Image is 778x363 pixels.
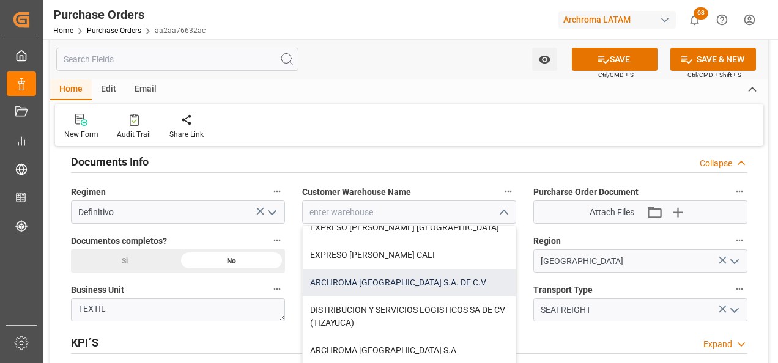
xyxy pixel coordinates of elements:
[732,232,747,248] button: Region
[56,48,298,71] input: Search Fields
[303,214,516,241] div: EXPRESO [PERSON_NAME] [GEOGRAPHIC_DATA]
[303,241,516,269] div: EXPRESO [PERSON_NAME] CALI
[71,284,124,296] span: Business Unit
[269,183,285,199] button: Regimen
[533,284,593,296] span: Transport Type
[598,70,634,79] span: Ctrl/CMD + S
[269,281,285,297] button: Business Unit
[64,129,98,140] div: New Form
[71,334,98,351] h2: KPI´S
[708,6,736,34] button: Help Center
[558,11,676,29] div: Archroma LATAM
[703,338,732,351] div: Expand
[700,157,732,170] div: Collapse
[92,79,125,100] div: Edit
[532,48,557,71] button: open menu
[572,48,658,71] button: SAVE
[269,232,285,248] button: Documentos completos?
[50,79,92,100] div: Home
[533,235,561,248] span: Region
[53,5,206,24] div: Purchase Orders
[302,200,516,224] input: enter warehouse
[87,26,141,35] a: Purchase Orders
[169,129,204,140] div: Share Link
[178,249,285,273] div: No
[500,183,516,199] button: Customer Warehouse Name
[71,298,285,321] textarea: TEXTIL
[725,301,743,320] button: open menu
[71,186,106,199] span: Regimen
[687,70,741,79] span: Ctrl/CMD + Shift + S
[590,206,634,219] span: Attach Files
[71,153,149,170] h2: Documents Info
[71,235,167,248] span: Documentos completos?
[71,249,178,273] div: Si
[117,129,151,140] div: Audit Trail
[670,48,756,71] button: SAVE & NEW
[681,6,708,34] button: show 63 new notifications
[732,183,747,199] button: Purcharse Order Document
[494,203,512,222] button: close menu
[732,281,747,297] button: Transport Type
[303,296,516,337] div: DISTRIBUCION Y SERVICIOS LOGISTICOS SA DE CV (TIZAYUCA)
[533,186,639,199] span: Purcharse Order Document
[302,186,411,199] span: Customer Warehouse Name
[558,8,681,31] button: Archroma LATAM
[303,269,516,296] div: ARCHROMA [GEOGRAPHIC_DATA] S.A. DE C.V
[694,7,708,20] span: 63
[262,203,281,222] button: open menu
[125,79,166,100] div: Email
[725,252,743,271] button: open menu
[53,26,73,35] a: Home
